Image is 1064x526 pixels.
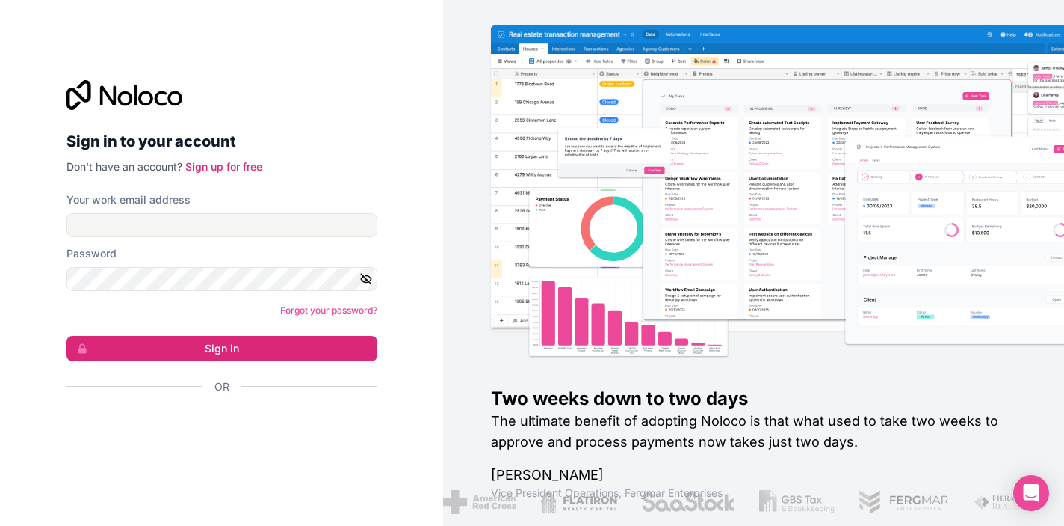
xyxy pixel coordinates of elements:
[66,336,377,361] button: Sign in
[491,486,1016,501] h1: Vice President Operations , Fergmar Enterprises
[280,305,377,316] a: Forgot your password?
[66,160,182,173] span: Don't have an account?
[66,128,377,155] h2: Sign in to your account
[758,490,835,514] img: /assets/gbstax-C-GtDUiK.png
[1013,475,1049,511] div: Open Intercom Messenger
[491,465,1016,486] h1: [PERSON_NAME]
[66,213,377,237] input: Email address
[66,246,117,261] label: Password
[974,490,1044,514] img: /assets/fiera-fwj2N5v4.png
[539,490,617,514] img: /assets/flatiron-C8eUkumj.png
[66,267,377,291] input: Password
[214,379,229,394] span: Or
[859,490,950,514] img: /assets/fergmar-CudnrXN5.png
[491,387,1016,411] h1: Two weeks down to two days
[641,490,735,514] img: /assets/saastock-C6Zbiodz.png
[443,490,516,514] img: /assets/american-red-cross-BAupjrZR.png
[66,192,191,207] label: Your work email address
[185,160,262,173] a: Sign up for free
[491,411,1016,453] h2: The ultimate benefit of adopting Noloco is that what used to take two weeks to approve and proces...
